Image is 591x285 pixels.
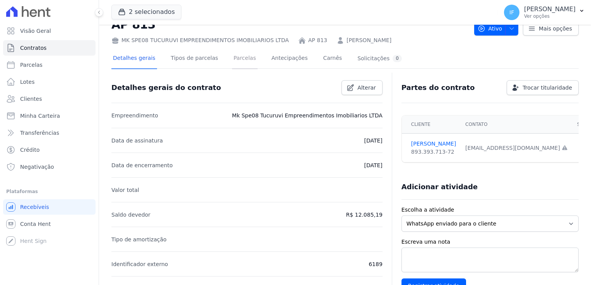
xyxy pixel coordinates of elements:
[411,140,456,148] a: [PERSON_NAME]
[342,80,383,95] a: Alterar
[411,148,456,156] div: 893.393.713-72
[498,2,591,23] button: IF [PERSON_NAME] Ver opções
[270,49,309,69] a: Antecipações
[347,36,391,44] a: [PERSON_NAME]
[3,159,96,175] a: Negativação
[3,108,96,124] a: Minha Carteira
[364,136,382,145] p: [DATE]
[111,111,158,120] p: Empreendimento
[523,22,579,36] a: Mais opções
[357,84,376,92] span: Alterar
[3,199,96,215] a: Recebíveis
[111,260,168,269] p: Identificador externo
[3,57,96,73] a: Parcelas
[507,80,579,95] a: Trocar titularidade
[524,13,576,19] p: Ver opções
[111,185,139,195] p: Valor total
[401,83,475,92] h3: Partes do contrato
[111,210,150,219] p: Saldo devedor
[393,55,402,62] div: 0
[509,10,514,15] span: IF
[356,49,403,69] a: Solicitações0
[364,161,382,170] p: [DATE]
[20,203,49,211] span: Recebíveis
[20,146,40,154] span: Crédito
[461,115,572,134] th: Contato
[3,40,96,56] a: Contratos
[20,78,35,86] span: Lotes
[321,49,343,69] a: Carnês
[3,23,96,39] a: Visão Geral
[369,260,383,269] p: 6189
[20,112,60,120] span: Minha Carteira
[3,142,96,158] a: Crédito
[524,5,576,13] p: [PERSON_NAME]
[3,216,96,232] a: Conta Hent
[3,74,96,90] a: Lotes
[111,136,163,145] p: Data de assinatura
[401,238,579,246] label: Escreva uma nota
[20,220,51,228] span: Conta Hent
[20,61,43,69] span: Parcelas
[6,187,92,196] div: Plataformas
[539,25,572,32] span: Mais opções
[478,22,502,36] span: Ativo
[401,182,478,192] h3: Adicionar atividade
[465,144,568,152] div: [EMAIL_ADDRESS][DOMAIN_NAME]
[523,84,572,92] span: Trocar titularidade
[232,111,383,120] p: Mk Spe08 Tucuruvi Empreendimentos Imobiliarios LTDA
[169,49,220,69] a: Tipos de parcelas
[111,36,289,44] div: MK SPE08 TUCURUVI EMPREENDIMENTOS IMOBILIARIOS LTDA
[111,83,221,92] h3: Detalhes gerais do contrato
[111,235,167,244] p: Tipo de amortização
[20,129,59,137] span: Transferências
[111,49,157,69] a: Detalhes gerais
[402,115,461,134] th: Cliente
[3,125,96,141] a: Transferências
[20,95,42,103] span: Clientes
[346,210,382,219] p: R$ 12.085,19
[111,161,173,170] p: Data de encerramento
[3,91,96,107] a: Clientes
[357,55,402,62] div: Solicitações
[308,36,327,44] a: AP 813
[232,49,258,69] a: Parcelas
[20,44,46,52] span: Contratos
[20,163,54,171] span: Negativação
[401,206,579,214] label: Escolha a atividade
[20,27,51,35] span: Visão Geral
[474,22,519,36] button: Ativo
[111,5,181,19] button: 2 selecionados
